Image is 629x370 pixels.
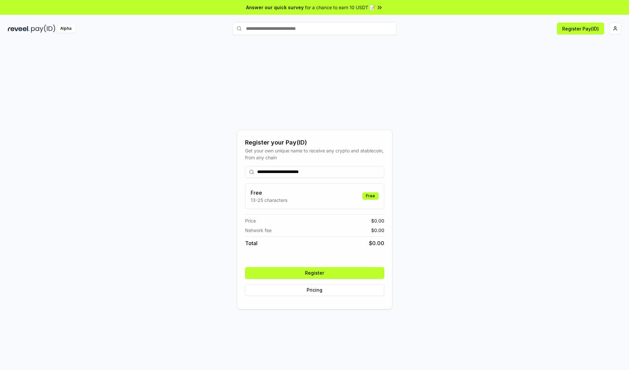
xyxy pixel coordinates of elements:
[245,239,257,247] span: Total
[371,227,384,234] span: $ 0.00
[371,217,384,224] span: $ 0.00
[8,25,30,33] img: reveel_dark
[31,25,55,33] img: pay_id
[245,284,384,296] button: Pricing
[245,267,384,279] button: Register
[245,227,272,234] span: Network fee
[362,192,379,200] div: Free
[246,4,304,11] span: Answer our quick survey
[369,239,384,247] span: $ 0.00
[245,138,384,147] div: Register your Pay(ID)
[245,217,256,224] span: Price
[245,147,384,161] div: Get your own unique name to receive any crypto and stablecoin, from any chain
[251,197,287,204] p: 13-25 characters
[305,4,375,11] span: for a chance to earn 10 USDT 📝
[251,189,287,197] h3: Free
[57,25,75,33] div: Alpha
[557,23,604,34] button: Register Pay(ID)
